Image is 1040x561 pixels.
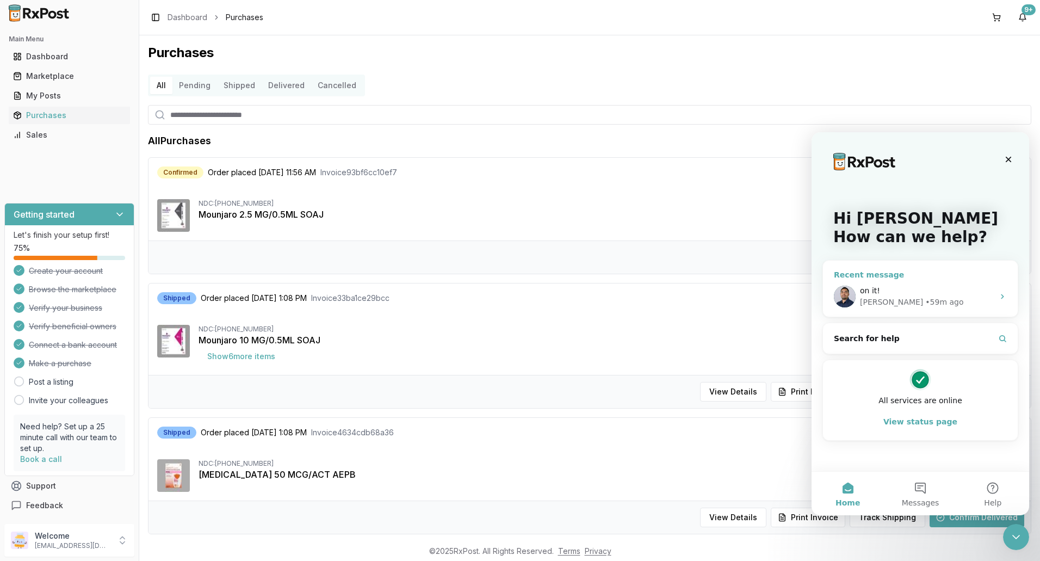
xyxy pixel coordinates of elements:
[4,67,134,85] button: Marketplace
[14,230,125,241] p: Let's finish your setup first!
[35,541,110,550] p: [EMAIL_ADDRESS][DOMAIN_NAME]
[4,87,134,104] button: My Posts
[9,66,130,86] a: Marketplace
[9,47,130,66] a: Dashboard
[20,454,62,464] a: Book a call
[201,293,307,304] span: Order placed [DATE] 1:08 PM
[217,77,262,94] button: Shipped
[9,35,130,44] h2: Main Menu
[4,48,134,65] button: Dashboard
[13,51,126,62] div: Dashboard
[311,293,389,304] span: Invoice 33ba1ce29bcc
[148,133,211,149] h1: All Purchases
[208,167,316,178] span: Order placed [DATE] 11:56 AM
[199,347,284,366] button: Show6more items
[157,459,190,492] img: Arnuity Ellipta 50 MCG/ACT AEPB
[157,325,190,357] img: Mounjaro 10 MG/0.5ML SOAJ
[157,167,203,178] div: Confirmed
[157,199,190,232] img: Mounjaro 2.5 MG/0.5ML SOAJ
[20,421,119,454] p: Need help? Set up a 25 minute call with our team to set up.
[199,334,1022,347] div: Mounjaro 10 MG/0.5ML SOAJ
[1022,4,1036,15] div: 9+
[29,377,73,387] a: Post a listing
[4,107,134,124] button: Purchases
[700,382,766,402] button: View Details
[172,77,217,94] button: Pending
[29,303,102,313] span: Verify your business
[558,546,580,556] a: Terms
[29,358,91,369] span: Make a purchase
[199,459,1022,468] div: NDC: [PHONE_NUMBER]
[771,382,845,402] button: Print Invoice
[311,427,394,438] span: Invoice 4634cdb68a36
[29,340,117,350] span: Connect a bank account
[262,77,311,94] button: Delivered
[14,208,75,221] h3: Getting started
[35,531,110,541] p: Welcome
[29,321,116,332] span: Verify beneficial owners
[1014,9,1031,26] button: 9+
[168,12,207,23] a: Dashboard
[157,292,196,304] div: Shipped
[4,4,74,22] img: RxPost Logo
[14,243,30,254] span: 75 %
[26,500,63,511] span: Feedback
[29,284,116,295] span: Browse the marketplace
[199,199,1022,208] div: NDC: [PHONE_NUMBER]
[311,77,363,94] button: Cancelled
[4,476,134,496] button: Support
[199,208,1022,221] div: Mounjaro 2.5 MG/0.5ML SOAJ
[812,132,1029,515] iframe: Intercom live chat
[9,106,130,125] a: Purchases
[29,395,108,406] a: Invite your colleagues
[9,86,130,106] a: My Posts
[850,508,925,527] button: Track Shipping
[199,468,1022,481] div: [MEDICAL_DATA] 50 MCG/ACT AEPB
[148,44,1031,61] h1: Purchases
[11,532,28,549] img: User avatar
[201,427,307,438] span: Order placed [DATE] 1:08 PM
[150,77,172,94] button: All
[199,325,1022,334] div: NDC: [PHONE_NUMBER]
[13,110,126,121] div: Purchases
[13,90,126,101] div: My Posts
[585,546,611,556] a: Privacy
[930,508,1024,527] button: Confirm Delivered
[157,427,196,439] div: Shipped
[320,167,397,178] span: Invoice 93bf6cc10ef7
[4,496,134,515] button: Feedback
[29,266,103,276] span: Create your account
[771,508,845,527] button: Print Invoice
[168,12,263,23] nav: breadcrumb
[13,71,126,82] div: Marketplace
[4,126,134,144] button: Sales
[13,130,126,140] div: Sales
[700,508,766,527] button: View Details
[9,125,130,145] a: Sales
